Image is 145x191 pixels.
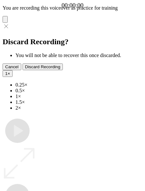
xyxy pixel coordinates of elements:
li: 1.5× [15,99,142,105]
span: 1 [5,71,7,76]
li: 2× [15,105,142,111]
p: You are recording this voiceover as practice for training [3,5,142,11]
li: 1× [15,94,142,99]
button: Cancel [3,63,21,70]
a: 00:00:00 [62,2,83,9]
h2: Discard Recording? [3,37,142,46]
li: 0.5× [15,88,142,94]
button: Discard Recording [23,63,63,70]
li: You will not be able to recover this once discarded. [15,53,142,58]
button: 1× [3,70,13,77]
li: 0.25× [15,82,142,88]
